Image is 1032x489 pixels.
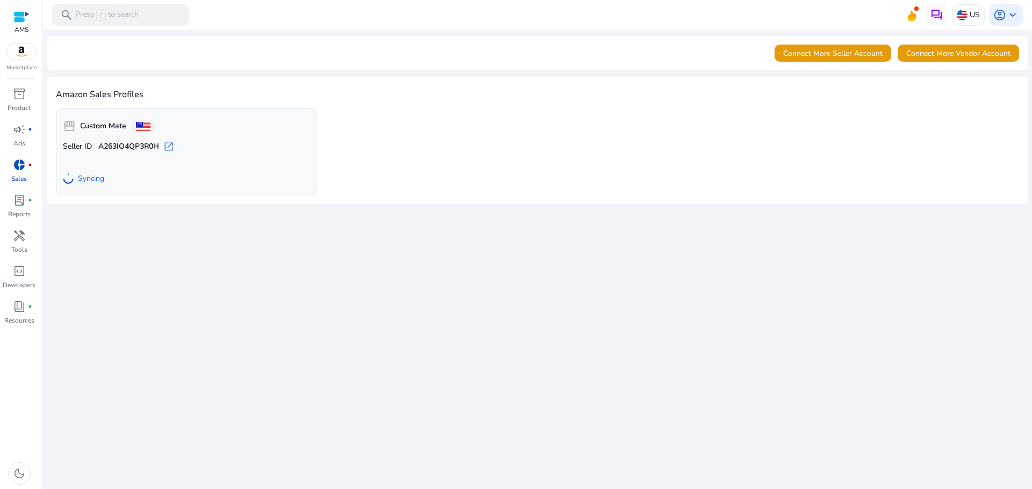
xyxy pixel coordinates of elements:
[13,229,26,242] span: handyman
[1006,9,1019,21] span: keyboard_arrow_down
[13,265,26,278] span: code_blocks
[28,127,32,132] span: fiber_manual_record
[898,45,1019,62] button: Connect More Vendor Account
[75,9,139,21] p: Press to search
[13,138,25,148] p: Ads
[98,141,159,152] b: A263IO4QP3R0H
[28,163,32,167] span: fiber_manual_record
[60,9,73,21] span: search
[970,5,980,24] p: US
[11,245,27,254] p: Tools
[13,158,26,171] span: donut_small
[13,194,26,207] span: lab_profile
[8,103,31,113] p: Product
[957,10,967,20] img: us.svg
[28,198,32,202] span: fiber_manual_record
[13,87,26,100] span: inventory_2
[163,141,174,152] span: open_in_new
[13,25,30,34] p: AMS
[8,209,31,219] p: Reports
[13,300,26,313] span: book_4
[775,45,891,62] button: Connect More Seller Account
[11,174,27,184] p: Sales
[993,9,1006,21] span: account_circle
[28,304,32,309] span: fiber_manual_record
[63,120,76,133] span: storefront
[78,173,104,184] span: Syncing
[80,121,126,132] b: Custom Mate
[7,43,36,60] img: amazon.svg
[13,467,26,480] span: dark_mode
[3,280,35,290] p: Developers
[56,90,1019,100] h4: Amazon Sales Profiles
[4,316,34,325] p: Resources
[13,123,26,136] span: campaign
[783,48,883,59] span: Connect More Seller Account
[906,48,1010,59] span: Connect More Vendor Account
[6,64,37,72] p: Marketplace
[96,9,106,21] span: /
[63,141,92,152] span: Seller ID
